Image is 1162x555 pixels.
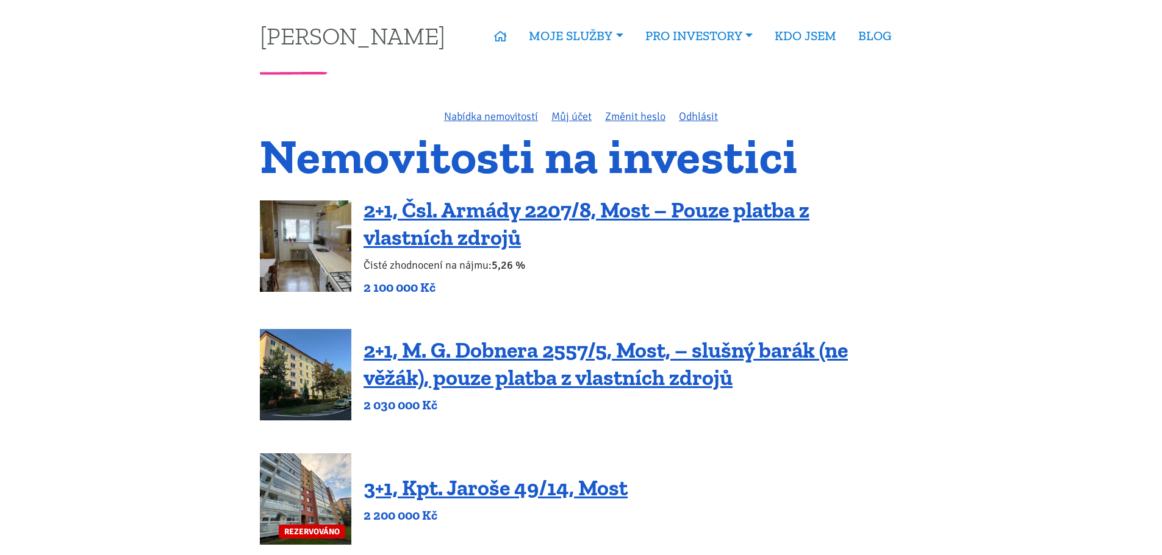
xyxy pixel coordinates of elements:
[260,453,351,545] a: REZERVOVÁNO
[364,279,902,296] p: 2 100 000 Kč
[847,22,902,50] a: BLOG
[679,110,718,123] a: Odhlásit
[551,110,592,123] a: Můj účet
[364,397,902,414] p: 2 030 000 Kč
[764,22,847,50] a: KDO JSEM
[364,337,848,391] a: 2+1, M. G. Dobnera 2557/5, Most, – slušný barák (ne věžák), pouze platba z vlastních zdrojů
[492,258,525,272] b: 5,26 %
[364,507,628,524] p: 2 200 000 Kč
[279,525,345,539] span: REZERVOVÁNO
[518,22,634,50] a: MOJE SLUŽBY
[260,136,902,177] h1: Nemovitosti na investici
[444,110,538,123] a: Nabídka nemovitostí
[260,24,445,48] a: [PERSON_NAME]
[364,197,809,250] a: 2+1, Čsl. Armády 2207/8, Most – Pouze platba z vlastních zdrojů
[634,22,764,50] a: PRO INVESTORY
[364,256,902,274] p: Čisté zhodnocení na nájmu:
[605,110,665,123] a: Změnit heslo
[364,475,628,501] a: 3+1, Kpt. Jaroše 49/14, Most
